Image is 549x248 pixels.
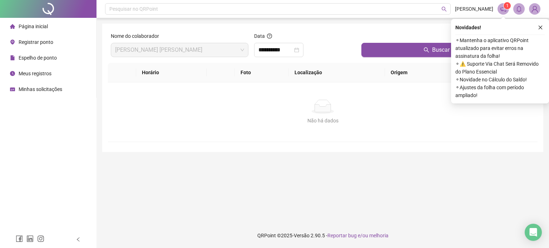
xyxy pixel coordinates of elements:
span: linkedin [26,235,34,242]
button: Buscar registros [361,43,535,57]
span: search [441,6,447,12]
span: Buscar registros [432,46,473,54]
span: Meus registros [19,71,51,76]
span: facebook [16,235,23,242]
span: 1 [506,3,509,8]
sup: 1 [504,2,511,9]
th: Foto [235,63,289,82]
span: ⚬ Ajustes da folha com período ampliado! [455,83,545,99]
span: close [538,25,543,30]
span: Versão [294,233,310,238]
span: clock-circle [10,71,15,76]
span: question-circle [267,34,272,39]
span: Novidades ! [455,24,481,31]
th: Localização [289,63,385,82]
span: schedule [10,87,15,92]
span: ⚬ Mantenha o aplicativo QRPoint atualizado para evitar erros na assinatura da folha! [455,36,545,60]
span: home [10,24,15,29]
span: Página inicial [19,24,48,29]
div: Não há dados [117,117,529,125]
span: left [76,237,81,242]
span: Minhas solicitações [19,86,62,92]
span: JÉSSICA SANTOS DA SILVA [115,43,244,57]
span: bell [516,6,522,12]
footer: QRPoint © 2025 - 2.90.5 - [97,223,549,248]
span: Registrar ponto [19,39,53,45]
span: file [10,55,15,60]
label: Nome do colaborador [111,32,164,40]
img: 23320 [529,4,540,14]
th: Origem [385,63,455,82]
span: instagram [37,235,44,242]
span: ⚬ Novidade no Cálculo do Saldo! [455,76,545,83]
span: notification [500,6,506,12]
span: environment [10,40,15,45]
span: Data [254,33,265,39]
span: ⚬ ⚠️ Suporte Via Chat Será Removido do Plano Essencial [455,60,545,76]
span: Espelho de ponto [19,55,57,61]
span: search [424,47,429,53]
span: Reportar bug e/ou melhoria [327,233,389,238]
th: Horário [136,63,207,82]
span: [PERSON_NAME] [455,5,493,13]
div: Open Intercom Messenger [525,224,542,241]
